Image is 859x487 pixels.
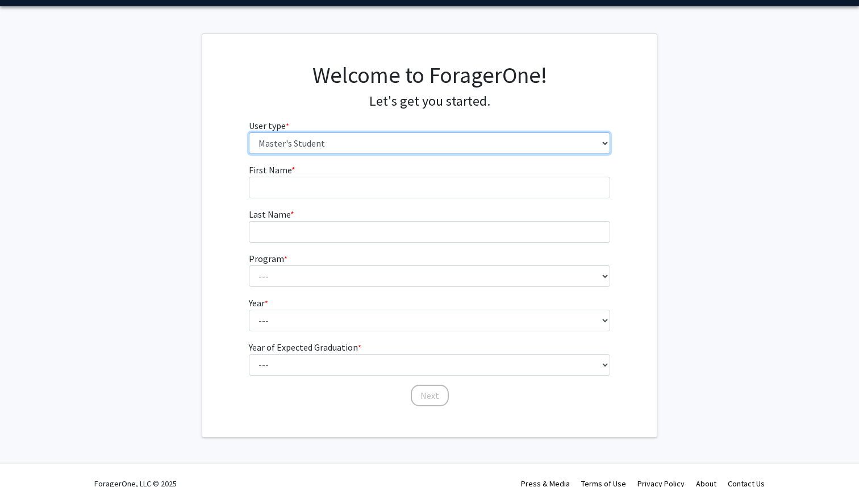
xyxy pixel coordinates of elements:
label: User type [249,119,289,132]
label: Program [249,252,287,265]
h4: Let's get you started. [249,93,611,110]
label: Year of Expected Graduation [249,340,361,354]
button: Next [411,385,449,406]
span: First Name [249,164,291,176]
iframe: Chat [9,436,48,478]
span: Last Name [249,209,290,220]
label: Year [249,296,268,310]
h1: Welcome to ForagerOne! [249,61,611,89]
